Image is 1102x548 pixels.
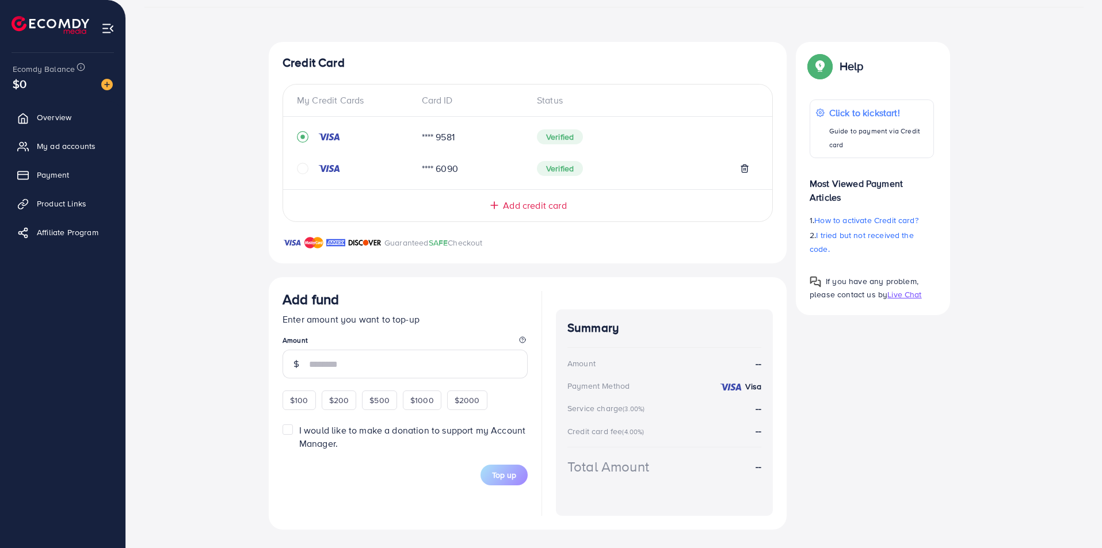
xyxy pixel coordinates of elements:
[37,112,71,123] span: Overview
[829,106,928,120] p: Click to kickstart!
[810,276,821,288] img: Popup guide
[37,198,86,209] span: Product Links
[37,140,96,152] span: My ad accounts
[9,106,117,129] a: Overview
[318,132,341,141] img: credit
[9,192,117,215] a: Product Links
[283,291,339,308] h3: Add fund
[37,169,69,181] span: Payment
[455,394,480,406] span: $2000
[756,402,761,415] strong: --
[369,394,390,406] span: $500
[304,236,323,250] img: brand
[413,94,528,107] div: Card ID
[756,424,761,437] strong: --
[814,214,918,226] span: How to activate Credit card?
[13,63,75,75] span: Ecomdy Balance
[283,236,302,250] img: brand
[283,335,528,350] legend: Amount
[810,213,934,227] p: 1.
[12,16,89,34] img: logo
[745,381,761,392] strong: Visa
[481,465,528,485] button: Top up
[290,394,308,406] span: $100
[567,426,648,437] div: Credit card fee
[429,237,448,248] span: SAFE
[9,163,117,186] a: Payment
[567,321,761,335] h4: Summary
[410,394,434,406] span: $1000
[829,124,928,152] p: Guide to payment via Credit card
[528,94,758,107] div: Status
[503,199,566,212] span: Add credit card
[299,424,525,450] span: I would like to make a donation to support my Account Manager.
[537,129,583,144] span: Verified
[810,56,830,76] img: Popup guide
[13,75,26,92] span: $0
[283,56,773,70] h4: Credit Card
[567,403,648,414] div: Service charge
[567,358,596,369] div: Amount
[348,236,382,250] img: brand
[9,221,117,244] a: Affiliate Program
[887,289,921,300] span: Live Chat
[9,135,117,158] a: My ad accounts
[567,380,630,392] div: Payment Method
[623,404,645,413] small: (3.00%)
[326,236,345,250] img: brand
[622,427,644,436] small: (4.00%)
[384,236,483,250] p: Guaranteed Checkout
[318,164,341,173] img: credit
[101,22,115,35] img: menu
[810,228,934,256] p: 2.
[567,457,649,477] div: Total Amount
[283,312,528,326] p: Enter amount you want to top-up
[37,227,98,238] span: Affiliate Program
[329,394,349,406] span: $200
[719,382,742,392] img: credit
[810,229,914,255] span: I tried but not received the code.
[810,275,918,300] span: If you have any problem, please contact us by
[297,163,308,174] svg: circle
[810,167,934,204] p: Most Viewed Payment Articles
[297,131,308,143] svg: record circle
[297,94,413,107] div: My Credit Cards
[492,469,516,481] span: Top up
[756,460,761,473] strong: --
[537,161,583,176] span: Verified
[756,357,761,370] strong: --
[840,59,864,73] p: Help
[1053,496,1093,539] iframe: Chat
[101,79,113,90] img: image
